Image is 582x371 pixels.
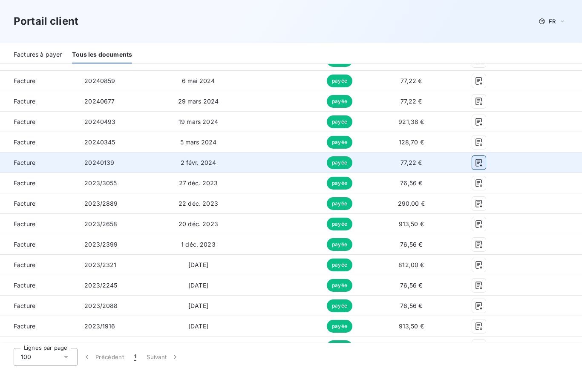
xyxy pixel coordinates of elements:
[327,299,352,312] span: payée
[7,118,71,126] span: Facture
[7,179,71,187] span: Facture
[78,348,129,366] button: Précédent
[400,98,422,105] span: 77,22 €
[399,322,424,330] span: 913,50 €
[7,158,71,167] span: Facture
[7,199,71,208] span: Facture
[7,302,71,310] span: Facture
[141,348,184,366] button: Suivant
[84,302,118,309] span: 2023/2088
[7,220,71,228] span: Facture
[398,200,425,207] span: 290,00 €
[84,241,118,248] span: 2023/2399
[84,179,117,187] span: 2023/3055
[84,118,115,125] span: 20240493
[400,179,422,187] span: 76,56 €
[84,138,115,146] span: 20240345
[179,118,218,125] span: 19 mars 2024
[178,98,219,105] span: 29 mars 2024
[179,179,218,187] span: 27 déc. 2023
[7,240,71,249] span: Facture
[327,95,352,108] span: payée
[84,77,115,84] span: 20240859
[398,118,424,125] span: 921,38 €
[84,261,116,268] span: 2023/2321
[327,259,352,271] span: payée
[327,218,352,230] span: payée
[188,302,208,309] span: [DATE]
[84,282,117,289] span: 2023/2245
[84,220,117,227] span: 2023/2658
[14,14,78,29] h3: Portail client
[134,353,136,361] span: 1
[84,200,118,207] span: 2023/2889
[72,46,132,64] div: Tous les documents
[21,353,31,361] span: 100
[7,261,71,269] span: Facture
[7,322,71,331] span: Facture
[7,97,71,106] span: Facture
[327,177,352,190] span: payée
[188,282,208,289] span: [DATE]
[180,138,217,146] span: 5 mars 2024
[7,138,71,147] span: Facture
[399,220,424,227] span: 913,50 €
[7,342,71,351] span: Facture
[400,282,422,289] span: 76,56 €
[327,156,352,169] span: payée
[14,46,62,64] div: Factures à payer
[7,77,71,85] span: Facture
[182,77,215,84] span: 6 mai 2024
[327,279,352,292] span: payée
[327,115,352,128] span: payée
[179,220,218,227] span: 20 déc. 2023
[188,322,208,330] span: [DATE]
[327,197,352,210] span: payée
[327,320,352,333] span: payée
[188,261,208,268] span: [DATE]
[399,138,424,146] span: 128,70 €
[327,238,352,251] span: payée
[398,261,424,268] span: 812,00 €
[181,241,216,248] span: 1 déc. 2023
[84,159,114,166] span: 20240139
[400,159,422,166] span: 77,22 €
[327,340,352,353] span: payée
[327,75,352,87] span: payée
[129,348,141,366] button: 1
[84,98,115,105] span: 20240677
[400,77,422,84] span: 77,22 €
[400,302,422,309] span: 76,56 €
[7,281,71,290] span: Facture
[179,200,218,207] span: 22 déc. 2023
[84,322,115,330] span: 2023/1916
[400,241,422,248] span: 76,56 €
[549,18,556,25] span: FR
[327,136,352,149] span: payée
[181,159,216,166] span: 2 févr. 2024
